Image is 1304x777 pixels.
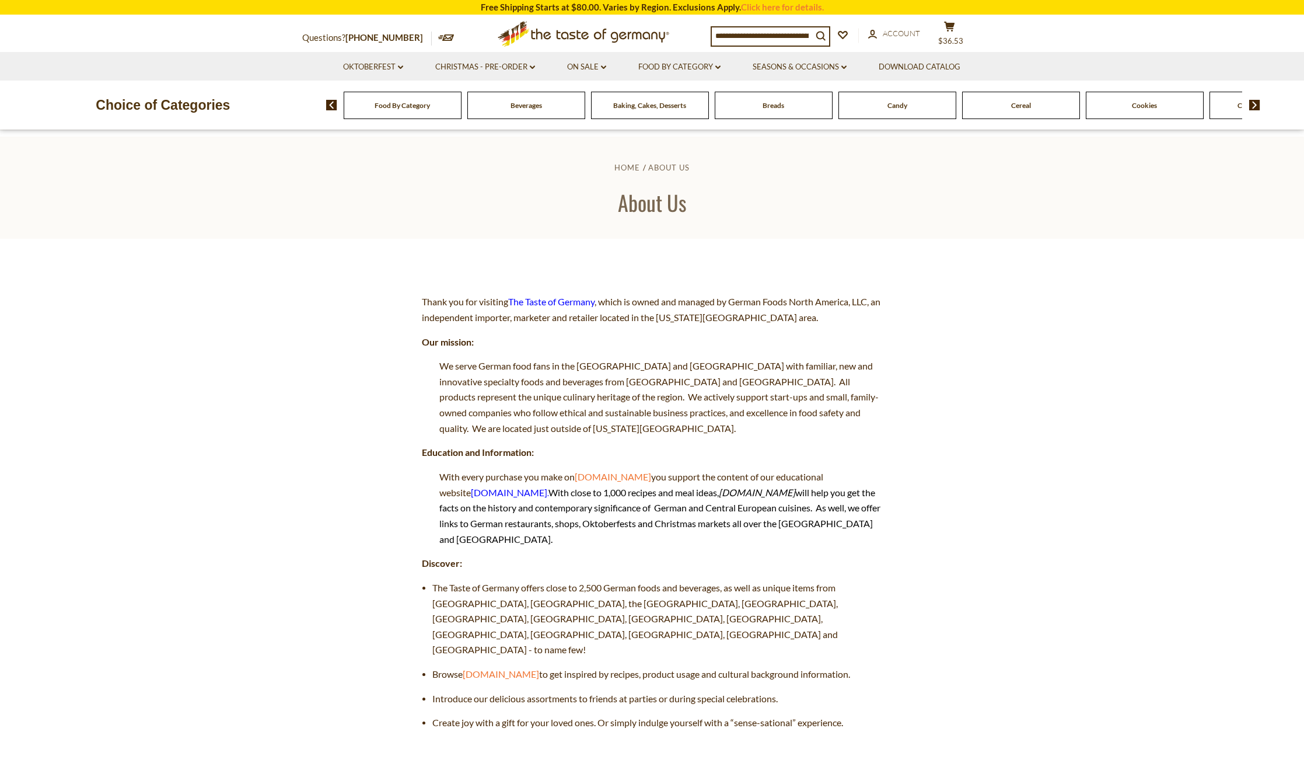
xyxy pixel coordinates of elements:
span: Introduce our delicious assortments to friends at parties or during special celebrations. [432,693,778,704]
button: $36.53 [932,21,967,50]
a: Coffee, Cocoa & Tea [1237,101,1299,110]
a: Cookies [1132,101,1157,110]
em: [DOMAIN_NAME] [719,487,795,498]
span: Create joy with a gift for your loved ones. Or simply indulge yourself with a “sense-sational” ex... [432,717,843,728]
span: . [439,487,880,545]
span: We serve German food fans in the [GEOGRAPHIC_DATA] and [GEOGRAPHIC_DATA] with familiar, new and i... [439,360,879,434]
h1: About Us [36,189,1268,215]
a: Oktoberfest [343,61,403,74]
a: Food By Category [638,61,721,74]
a: [DOMAIN_NAME] [463,668,539,680]
strong: Education and Information: [422,447,534,458]
a: Account [868,27,920,40]
span: $36.53 [938,36,963,46]
span: Account [883,29,920,38]
span: Browse to get inspired by recipes, product usage and cultural background information. [432,668,850,680]
span: Thank you for visiting , which is owned and managed by German Foods North America, LLC, an indepe... [422,296,880,323]
img: next arrow [1249,100,1260,110]
strong: Discover: [422,558,462,569]
a: [PHONE_NUMBER] [345,32,423,43]
span: With close to 1,000 recipes and meal ideas, will help you get the facts on the history and contem... [439,487,880,545]
a: Home [614,163,640,172]
a: Food By Category [375,101,430,110]
a: Breads [763,101,784,110]
img: previous arrow [326,100,337,110]
a: Cereal [1011,101,1031,110]
a: The Taste of Germany [508,296,595,307]
a: Baking, Cakes, Desserts [613,101,686,110]
span: The Taste of Germany offers close to 2,500 German foods and beverages, as well as unique items fr... [432,582,838,656]
a: Christmas - PRE-ORDER [435,61,535,74]
a: On Sale [567,61,606,74]
span: With every purchase you make on you support the content of our educational website [439,471,880,545]
a: Candy [887,101,907,110]
a: Download Catalog [879,61,960,74]
a: [DOMAIN_NAME] [575,471,651,482]
a: Click here for details. [741,2,824,12]
a: Beverages [511,101,542,110]
a: About Us [648,163,690,172]
a: [DOMAIN_NAME] [471,487,547,498]
p: Questions? [302,30,432,46]
strong: Our mission: [422,336,474,347]
a: Seasons & Occasions [753,61,847,74]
